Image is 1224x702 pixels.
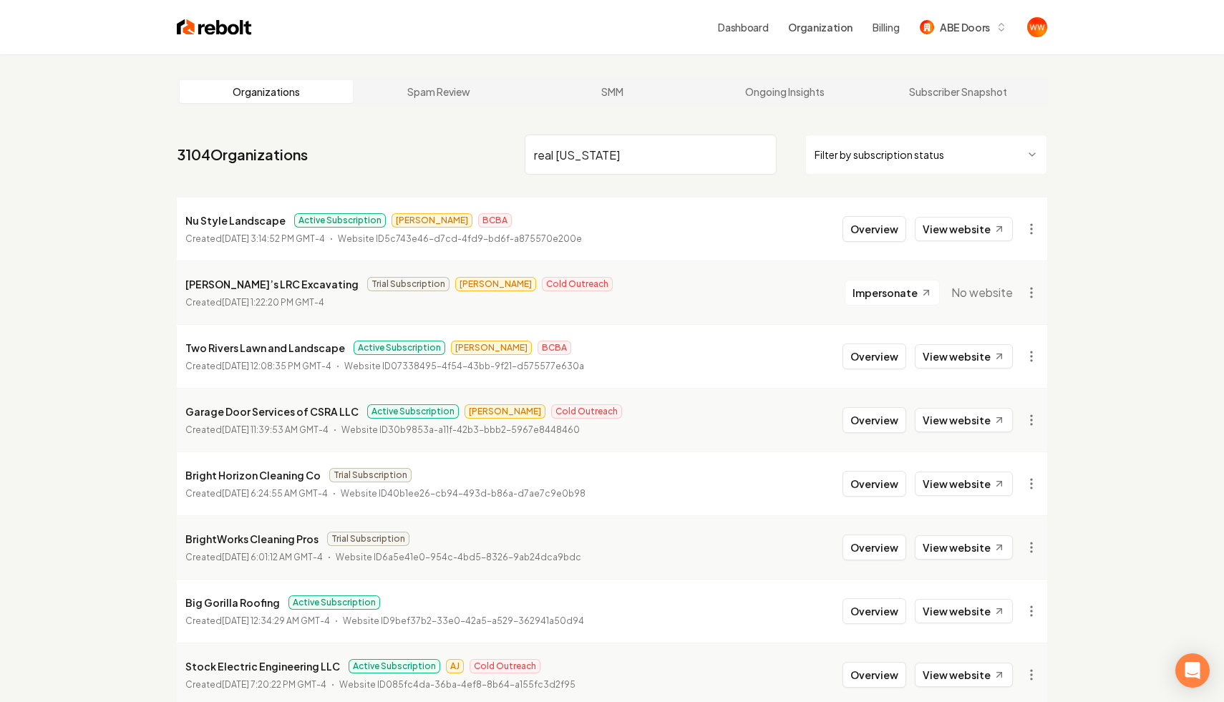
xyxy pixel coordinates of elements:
[353,80,526,103] a: Spam Review
[525,135,777,175] input: Search by name or ID
[185,296,324,310] p: Created
[842,407,906,433] button: Overview
[915,472,1013,496] a: View website
[470,659,540,673] span: Cold Outreach
[455,277,536,291] span: [PERSON_NAME]
[222,424,329,435] time: [DATE] 11:39:53 AM GMT-4
[185,614,330,628] p: Created
[915,599,1013,623] a: View website
[845,280,940,306] button: Impersonate
[222,297,324,308] time: [DATE] 1:22:20 PM GMT-4
[338,232,582,246] p: Website ID 5c743e46-d7cd-4fd9-bd6f-a875570e200e
[446,659,464,673] span: AJ
[341,423,580,437] p: Website ID 30b9853a-a11f-42b3-bbb2-5967e8448460
[222,488,328,499] time: [DATE] 6:24:55 AM GMT-4
[451,341,532,355] span: [PERSON_NAME]
[842,662,906,688] button: Overview
[1175,653,1210,688] div: Open Intercom Messenger
[222,552,323,562] time: [DATE] 6:01:12 AM GMT-4
[915,344,1013,369] a: View website
[327,532,409,546] span: Trial Subscription
[842,343,906,369] button: Overview
[185,550,323,565] p: Created
[185,530,319,547] p: BrightWorks Cleaning Pros
[185,487,328,501] p: Created
[354,341,445,355] span: Active Subscription
[873,20,900,34] button: Billing
[367,277,450,291] span: Trial Subscription
[842,598,906,624] button: Overview
[329,468,412,482] span: Trial Subscription
[779,14,861,40] button: Organization
[842,535,906,560] button: Overview
[177,17,252,37] img: Rebolt Logo
[1027,17,1047,37] button: Open user button
[222,233,325,244] time: [DATE] 3:14:52 PM GMT-4
[842,471,906,497] button: Overview
[180,80,353,103] a: Organizations
[336,550,581,565] p: Website ID 6a5e41e0-954c-4bd5-8326-9ab24dca9bdc
[185,403,359,420] p: Garage Door Services of CSRA LLC
[542,277,613,291] span: Cold Outreach
[343,614,584,628] p: Website ID 9bef37b2-33e0-42a5-a529-362941a50d94
[1027,17,1047,37] img: Will Wallace
[341,487,586,501] p: Website ID 40b1ee26-cb94-493d-b86a-d7ae7c9e0b98
[915,663,1013,687] a: View website
[185,678,326,692] p: Created
[525,80,699,103] a: SMM
[920,20,934,34] img: ABE Doors
[915,217,1013,241] a: View website
[842,216,906,242] button: Overview
[465,404,545,419] span: [PERSON_NAME]
[185,658,340,675] p: Stock Electric Engineering LLC
[185,423,329,437] p: Created
[915,535,1013,560] a: View website
[185,212,286,229] p: Nu Style Landscape
[339,678,575,692] p: Website ID 085fc4da-36ba-4ef8-8b64-a155fc3d2f95
[551,404,622,419] span: Cold Outreach
[344,359,584,374] p: Website ID 07338495-4f54-43bb-9f21-d575577e630a
[478,213,512,228] span: BCBA
[699,80,872,103] a: Ongoing Insights
[185,339,345,356] p: Two Rivers Lawn and Landscape
[288,595,380,610] span: Active Subscription
[367,404,459,419] span: Active Subscription
[349,659,440,673] span: Active Subscription
[853,286,918,300] span: Impersonate
[185,594,280,611] p: Big Gorilla Roofing
[222,361,331,371] time: [DATE] 12:08:35 PM GMT-4
[871,80,1044,103] a: Subscriber Snapshot
[222,679,326,690] time: [DATE] 7:20:22 PM GMT-4
[915,408,1013,432] a: View website
[940,20,990,35] span: ABE Doors
[951,284,1013,301] span: No website
[538,341,571,355] span: BCBA
[294,213,386,228] span: Active Subscription
[222,615,330,626] time: [DATE] 12:34:29 AM GMT-4
[185,276,359,293] p: [PERSON_NAME]’s LRC Excavating
[177,145,308,165] a: 3104Organizations
[718,20,768,34] a: Dashboard
[185,467,321,484] p: Bright Horizon Cleaning Co
[185,232,325,246] p: Created
[392,213,472,228] span: [PERSON_NAME]
[185,359,331,374] p: Created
